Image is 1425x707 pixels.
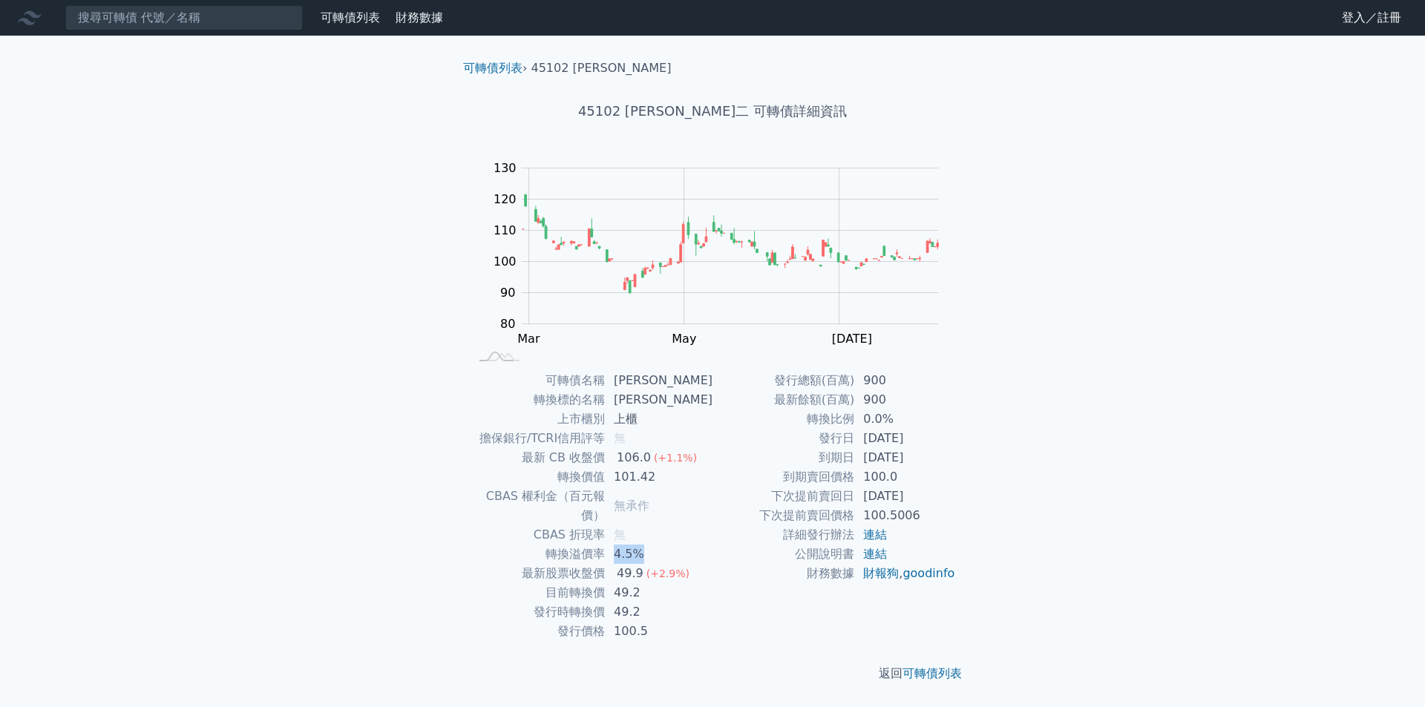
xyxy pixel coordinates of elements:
td: 101.42 [605,467,712,487]
span: (+2.9%) [646,568,689,579]
td: 0.0% [854,410,956,429]
td: 100.0 [854,467,956,487]
span: 無承作 [614,499,649,513]
td: 最新 CB 收盤價 [469,448,605,467]
a: 可轉債列表 [902,666,962,680]
tspan: 110 [494,223,517,237]
span: 無 [614,527,626,542]
tspan: 100 [494,254,517,269]
a: 可轉債列表 [321,10,380,24]
td: 900 [854,390,956,410]
a: 連結 [863,527,887,542]
div: 49.9 [614,564,646,583]
input: 搜尋可轉債 代號／名稱 [65,5,303,30]
span: (+1.1%) [654,452,697,464]
td: 財務數據 [712,564,854,583]
td: 4.5% [605,545,712,564]
td: 轉換溢價率 [469,545,605,564]
td: 可轉債名稱 [469,371,605,390]
td: 目前轉換價 [469,583,605,602]
tspan: Mar [517,332,540,346]
td: 轉換標的名稱 [469,390,605,410]
td: [DATE] [854,429,956,448]
tspan: 90 [500,286,515,300]
td: 上市櫃別 [469,410,605,429]
li: 45102 [PERSON_NAME] [531,59,672,77]
li: › [463,59,527,77]
a: 財務數據 [396,10,443,24]
td: CBAS 權利金（百元報價） [469,487,605,525]
td: 擔保銀行/TCRI信用評等 [469,429,605,448]
td: 49.2 [605,602,712,622]
td: 100.5006 [854,506,956,525]
tspan: 130 [494,161,517,175]
td: , [854,564,956,583]
td: [PERSON_NAME] [605,390,712,410]
td: 上櫃 [605,410,712,429]
div: 106.0 [614,448,654,467]
tspan: [DATE] [832,332,872,346]
td: 發行總額(百萬) [712,371,854,390]
td: 發行價格 [469,622,605,641]
h1: 45102 [PERSON_NAME]二 可轉債詳細資訊 [451,101,974,122]
a: 連結 [863,547,887,561]
p: 返回 [451,665,974,683]
tspan: 120 [494,192,517,206]
g: Series [522,194,938,293]
a: 可轉債列表 [463,61,522,75]
tspan: May [672,332,696,346]
a: 登入／註冊 [1330,6,1413,30]
a: 財報狗 [863,566,899,580]
span: 無 [614,431,626,445]
td: 公開說明書 [712,545,854,564]
td: 到期日 [712,448,854,467]
td: 轉換價值 [469,467,605,487]
td: 發行時轉換價 [469,602,605,622]
td: [PERSON_NAME] [605,371,712,390]
td: 最新餘額(百萬) [712,390,854,410]
a: goodinfo [902,566,954,580]
td: 到期賣回價格 [712,467,854,487]
td: 900 [854,371,956,390]
td: 100.5 [605,622,712,641]
td: [DATE] [854,448,956,467]
td: CBAS 折現率 [469,525,605,545]
td: 最新股票收盤價 [469,564,605,583]
tspan: 80 [500,317,515,331]
g: Chart [486,161,961,376]
td: 發行日 [712,429,854,448]
td: 轉換比例 [712,410,854,429]
td: 下次提前賣回日 [712,487,854,506]
td: [DATE] [854,487,956,506]
td: 下次提前賣回價格 [712,506,854,525]
td: 49.2 [605,583,712,602]
td: 詳細發行辦法 [712,525,854,545]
